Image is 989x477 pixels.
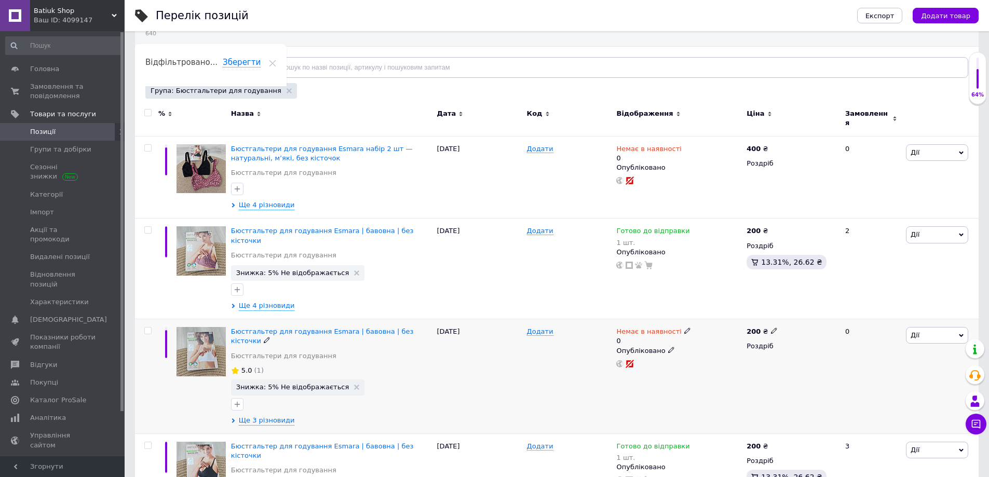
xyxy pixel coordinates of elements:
[966,414,986,434] button: Чат з покупцем
[145,58,218,67] span: Відфільтровано...
[30,270,96,289] span: Відновлення позицій
[231,109,254,118] span: Назва
[177,144,226,194] img: Бюстгальтеры для кормления Esmara набор 2 шт — мягкие, удобные, без косточек
[616,163,741,172] div: Опубліковано
[747,328,761,335] b: 200
[30,315,107,324] span: [DEMOGRAPHIC_DATA]
[435,136,524,219] div: [DATE]
[839,319,903,434] div: 0
[231,145,413,162] a: Бюстгальтери для годування Esmara набір 2 шт — натуральні, м’які, без кісточок
[30,162,96,181] span: Сезонні знижки
[747,442,768,451] div: ₴
[616,328,681,338] span: Немає в наявності
[616,346,741,356] div: Опубліковано
[145,30,157,37] span: 640
[913,8,979,23] button: Додати товар
[5,36,123,55] input: Пошук
[616,454,689,461] div: 1 шт.
[34,16,125,25] div: Ваш ID: 4099147
[30,396,86,405] span: Каталог ProSale
[231,466,336,475] a: Бюстгальтери для годування
[239,416,295,426] span: Ще 3 різновиди
[437,109,456,118] span: Дата
[30,252,90,262] span: Видалені позиції
[747,144,768,154] div: ₴
[30,110,96,119] span: Товари та послуги
[156,10,249,21] div: Перелік позицій
[231,227,413,244] a: Бюстгальтер для годування Esmara | бавовна | без кісточки
[231,168,336,178] a: Бюстгальтери для годування
[616,227,689,238] span: Готово до відправки
[911,446,919,454] span: Дії
[747,109,764,118] span: Ціна
[747,241,836,251] div: Роздріб
[158,109,165,118] span: %
[30,208,54,217] span: Імпорт
[30,297,89,307] span: Характеристики
[857,8,903,23] button: Експорт
[616,144,681,163] div: 0
[30,82,96,101] span: Замовлення та повідомлення
[527,109,543,118] span: Код
[177,226,226,276] img: Бюстгальтер для кормления Esmara | хлопок | без косточки
[231,351,336,361] a: Бюстгальтери для годування
[747,342,836,351] div: Роздріб
[616,442,689,453] span: Готово до відправки
[30,64,59,74] span: Головна
[921,12,970,20] span: Додати товар
[435,219,524,319] div: [DATE]
[761,258,822,266] span: 13.31%, 26.62 ₴
[241,366,252,374] span: 5.0
[616,145,681,156] span: Немає в наявності
[30,145,91,154] span: Групи та добірки
[177,327,226,376] img: Бюстгальтер для кормления Esmara | хлопок | без косточки
[30,333,96,351] span: Показники роботи компанії
[839,219,903,319] div: 2
[747,227,761,235] b: 200
[616,327,690,346] div: 0
[527,328,553,336] span: Додати
[616,109,673,118] span: Відображення
[747,145,761,153] b: 400
[236,269,349,276] span: Знижка: 5% Не відображається
[30,360,57,370] span: Відгуки
[969,91,986,99] div: 64%
[30,431,96,449] span: Управління сайтом
[34,6,112,16] span: Batiuk Shop
[223,58,261,67] span: Зберегти
[151,86,281,96] span: Група: Бюстгальтери для годування
[747,226,768,236] div: ₴
[231,328,413,345] a: Бюстгальтер для годування Esmara | бавовна | без кісточки
[30,378,58,387] span: Покупці
[254,366,264,374] span: (1)
[231,442,413,459] a: Бюстгальтер для годування Esmara | бавовна | без кісточки
[30,190,63,199] span: Категорії
[747,456,836,466] div: Роздріб
[616,248,741,257] div: Опубліковано
[236,384,349,390] span: Знижка: 5% Не відображається
[527,442,553,451] span: Додати
[911,230,919,238] span: Дії
[747,442,761,450] b: 200
[239,200,295,210] span: Ще 4 різновиди
[527,227,553,235] span: Додати
[911,148,919,156] span: Дії
[527,145,553,153] span: Додати
[839,136,903,219] div: 0
[435,319,524,434] div: [DATE]
[865,12,895,20] span: Експорт
[30,413,66,423] span: Аналітика
[616,462,741,472] div: Опубліковано
[911,331,919,339] span: Дії
[231,251,336,260] a: Бюстгальтери для годування
[747,159,836,168] div: Роздріб
[30,127,56,137] span: Позиції
[747,327,777,336] div: ₴
[845,109,890,128] span: Замовлення
[30,225,96,244] span: Акції та промокоди
[616,239,689,247] div: 1 шт.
